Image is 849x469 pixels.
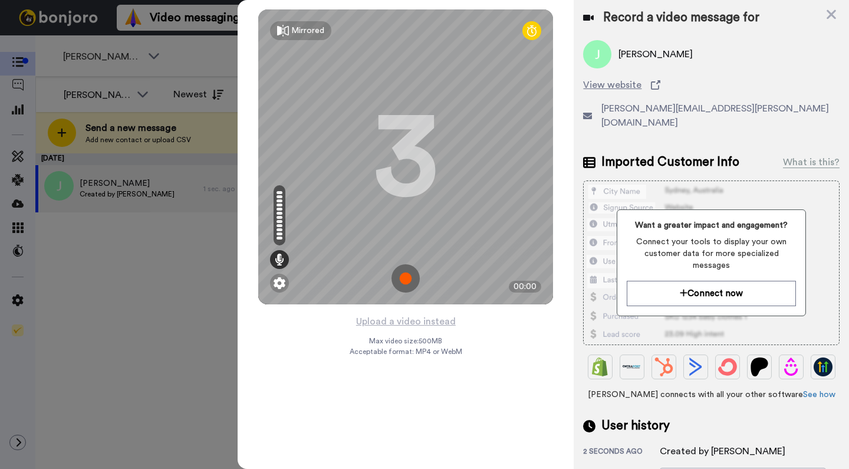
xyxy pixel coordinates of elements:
[350,347,462,356] span: Acceptable format: MP4 or WebM
[623,358,641,376] img: Ontraport
[654,358,673,376] img: Hubspot
[51,32,179,44] p: Hi [PERSON_NAME], [PERSON_NAME] is better with a friend! Looks like you've been loving [PERSON_NA...
[373,113,438,201] div: 3
[718,358,737,376] img: ConvertKit
[627,219,795,231] span: Want a greater impact and engagement?
[814,358,832,376] img: GoHighLevel
[783,155,840,169] div: What is this?
[583,78,840,92] a: View website
[369,336,442,346] span: Max video size: 500 MB
[583,78,641,92] span: View website
[27,34,45,53] img: Profile image for Grant
[601,153,739,171] span: Imported Customer Info
[583,447,660,458] div: 2 seconds ago
[509,281,541,293] div: 00:00
[750,358,769,376] img: Patreon
[660,444,785,458] div: Created by [PERSON_NAME]
[353,314,459,329] button: Upload a video instead
[583,389,840,401] span: [PERSON_NAME] connects with all your other software
[601,417,670,435] span: User history
[627,281,795,306] button: Connect now
[627,236,795,271] span: Connect your tools to display your own customer data for more specialized messages
[803,391,835,399] a: See how
[391,264,420,293] img: ic_record_start.svg
[686,358,705,376] img: ActiveCampaign
[782,358,801,376] img: Drip
[601,101,840,130] span: [PERSON_NAME][EMAIL_ADDRESS][PERSON_NAME][DOMAIN_NAME]
[274,277,285,289] img: ic_gear.svg
[18,24,218,64] div: message notification from Grant, 6w ago. Hi Joe, Bonjoro is better with a friend! Looks like you'...
[51,44,179,55] p: Message from Grant, sent 6w ago
[591,358,610,376] img: Shopify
